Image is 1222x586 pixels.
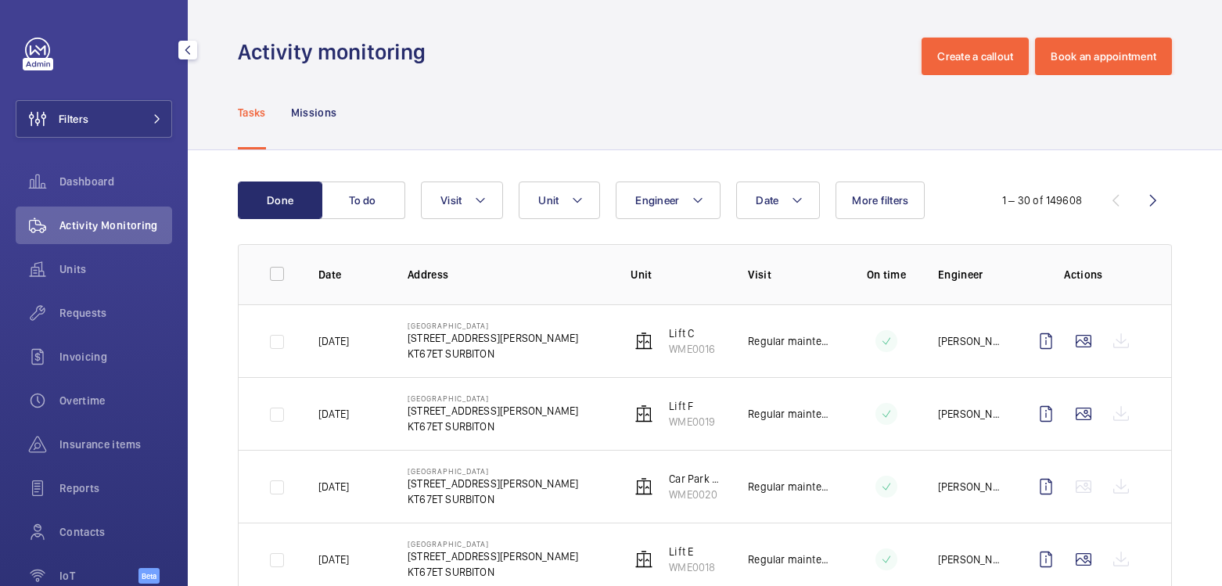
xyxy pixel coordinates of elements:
[669,398,715,414] p: Lift F
[408,267,606,282] p: Address
[408,419,578,434] p: KT67ET SURBITON
[408,548,578,564] p: [STREET_ADDRESS][PERSON_NAME]
[321,182,405,219] button: To do
[669,544,715,559] p: Lift E
[634,404,653,423] img: elevator.svg
[408,476,578,491] p: [STREET_ADDRESS][PERSON_NAME]
[538,194,559,207] span: Unit
[748,267,835,282] p: Visit
[408,346,578,361] p: KT67ET SURBITON
[318,267,383,282] p: Date
[669,341,715,357] p: WME0016
[938,479,1002,494] p: [PERSON_NAME]
[59,437,172,452] span: Insurance items
[318,479,349,494] p: [DATE]
[238,182,322,219] button: Done
[669,414,715,430] p: WME0019
[634,332,653,351] img: elevator.svg
[748,333,835,349] p: Regular maintenance
[408,394,578,403] p: [GEOGRAPHIC_DATA]
[748,552,835,567] p: Regular maintenance
[318,552,349,567] p: [DATE]
[59,174,172,189] span: Dashboard
[59,218,172,233] span: Activity Monitoring
[669,487,723,502] p: WME0020
[408,539,578,548] p: [GEOGRAPHIC_DATA]
[938,406,1002,422] p: [PERSON_NAME]
[238,38,435,67] h1: Activity monitoring
[860,267,913,282] p: On time
[748,479,835,494] p: Regular maintenance
[634,477,653,496] img: elevator.svg
[669,325,715,341] p: Lift C
[852,194,908,207] span: More filters
[59,568,138,584] span: IoT
[59,524,172,540] span: Contacts
[408,330,578,346] p: [STREET_ADDRESS][PERSON_NAME]
[1027,267,1140,282] p: Actions
[59,261,172,277] span: Units
[669,471,723,487] p: Car Park Passenger lift
[631,267,723,282] p: Unit
[421,182,503,219] button: Visit
[238,105,266,120] p: Tasks
[519,182,600,219] button: Unit
[669,559,715,575] p: WME0018
[291,105,337,120] p: Missions
[318,333,349,349] p: [DATE]
[408,403,578,419] p: [STREET_ADDRESS][PERSON_NAME]
[440,194,462,207] span: Visit
[59,480,172,496] span: Reports
[408,491,578,507] p: KT67ET SURBITON
[736,182,820,219] button: Date
[756,194,778,207] span: Date
[59,305,172,321] span: Requests
[408,466,578,476] p: [GEOGRAPHIC_DATA]
[635,194,679,207] span: Engineer
[408,564,578,580] p: KT67ET SURBITON
[318,406,349,422] p: [DATE]
[616,182,721,219] button: Engineer
[922,38,1029,75] button: Create a callout
[938,333,1002,349] p: [PERSON_NAME]
[634,550,653,569] img: elevator.svg
[938,552,1002,567] p: [PERSON_NAME]
[938,267,1002,282] p: Engineer
[59,349,172,365] span: Invoicing
[59,393,172,408] span: Overtime
[59,111,88,127] span: Filters
[16,100,172,138] button: Filters
[138,568,160,584] span: Beta
[1002,192,1082,208] div: 1 – 30 of 149608
[1035,38,1172,75] button: Book an appointment
[408,321,578,330] p: [GEOGRAPHIC_DATA]
[836,182,925,219] button: More filters
[748,406,835,422] p: Regular maintenance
